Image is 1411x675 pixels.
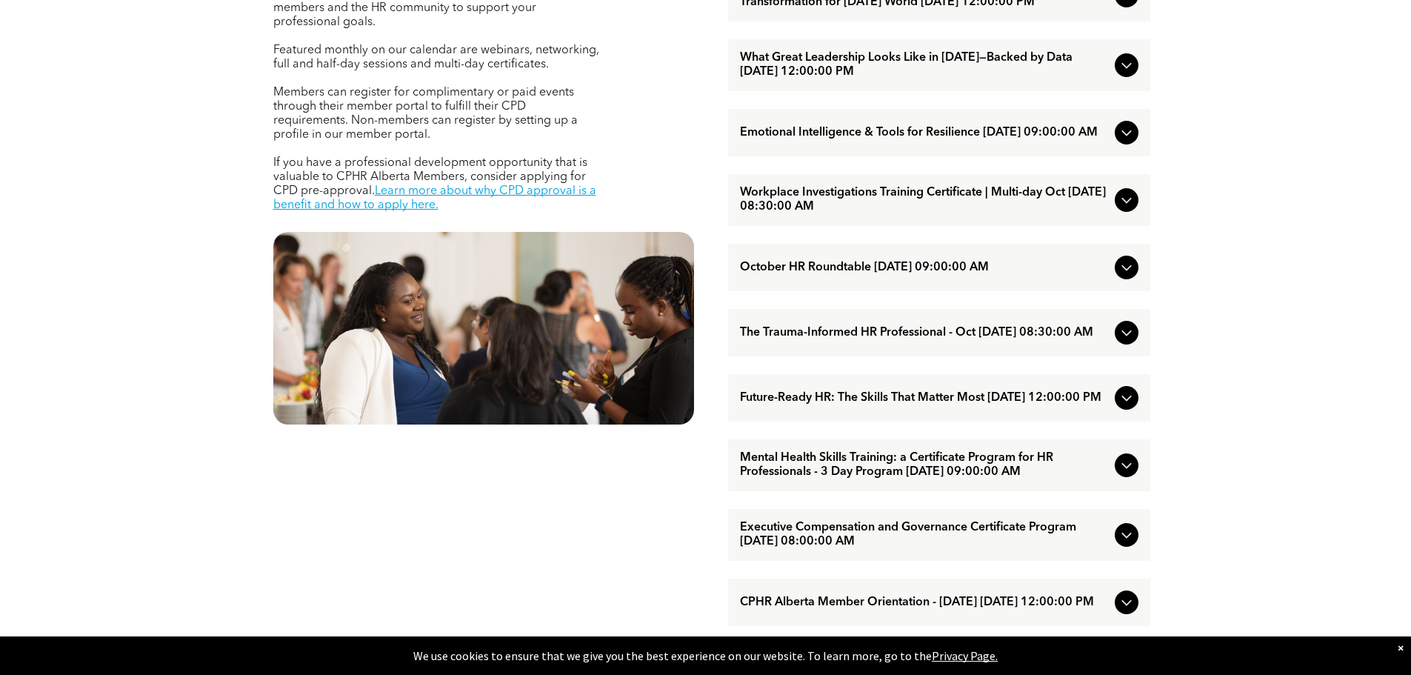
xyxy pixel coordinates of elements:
span: What Great Leadership Looks Like in [DATE]—Backed by Data [DATE] 12:00:00 PM [740,51,1109,79]
span: If you have a professional development opportunity that is valuable to CPHR Alberta Members, cons... [273,157,587,197]
span: Workplace Investigations Training Certificate | Multi-day Oct [DATE] 08:30:00 AM [740,186,1109,214]
span: October HR Roundtable [DATE] 09:00:00 AM [740,261,1109,275]
span: Members can register for complimentary or paid events through their member portal to fulfill thei... [273,87,578,141]
span: The Trauma-Informed HR Professional - Oct [DATE] 08:30:00 AM [740,326,1109,340]
span: CPHR Alberta Member Orientation - [DATE] [DATE] 12:00:00 PM [740,596,1109,610]
a: Learn more about why CPD approval is a benefit and how to apply here. [273,185,596,211]
span: Featured monthly on our calendar are webinars, networking, full and half-day sessions and multi-d... [273,44,599,70]
span: Emotional Intelligence & Tools for Resilience [DATE] 09:00:00 AM [740,126,1109,140]
a: Privacy Page. [932,648,998,663]
span: Mental Health Skills Training: a Certificate Program for HR Professionals - 3 Day Program [DATE] ... [740,451,1109,479]
span: Future-Ready HR: The Skills That Matter Most [DATE] 12:00:00 PM [740,391,1109,405]
span: Executive Compensation and Governance Certificate Program [DATE] 08:00:00 AM [740,521,1109,549]
div: Dismiss notification [1398,640,1404,655]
